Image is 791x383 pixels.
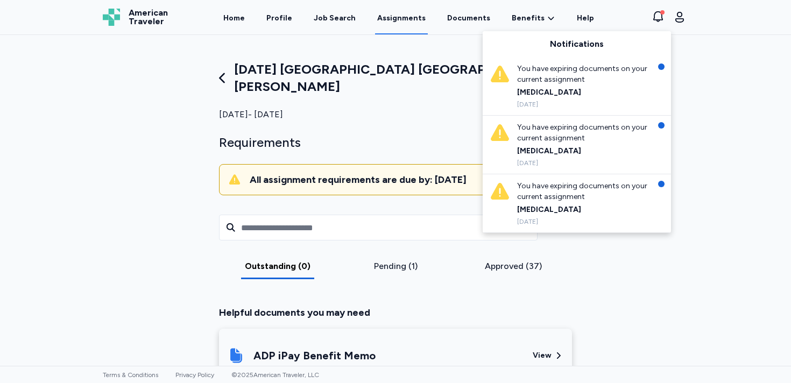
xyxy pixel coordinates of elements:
div: [DATE] - [DATE] [219,108,572,121]
span: American Traveler [129,9,168,26]
div: Approved (37) [458,260,568,273]
div: Helpful documents you may need [219,305,572,320]
a: Benefits [512,13,555,24]
div: Pending (1) [341,260,450,273]
div: [MEDICAL_DATA] [517,87,652,98]
div: You have expiring documents on your current assignment [517,181,652,202]
div: All assignment requirements are due by: [DATE] [250,173,563,186]
a: Terms & Conditions [103,371,158,379]
div: [MEDICAL_DATA] [517,204,652,215]
a: Privacy Policy [175,371,214,379]
div: [DATE] [517,217,652,226]
div: You have expiring documents on your current assignment [517,63,652,85]
a: Assignments [375,1,428,34]
div: Outstanding (0) [223,260,333,273]
div: Job Search [314,13,356,24]
div: View [533,350,552,361]
span: Benefits [512,13,545,24]
div: You have expiring documents on your current assignment [517,122,652,144]
span: © 2025 American Traveler, LLC [231,371,319,379]
div: [DATE] [GEOGRAPHIC_DATA] [GEOGRAPHIC_DATA][PERSON_NAME] [219,61,572,95]
div: Notifications [483,31,671,57]
div: [DATE] [517,159,652,167]
div: Requirements [219,134,572,151]
div: ADP iPay Benefit Memo [253,348,376,363]
img: Logo [103,9,120,26]
div: [DATE] [517,100,652,109]
div: [MEDICAL_DATA] [517,146,652,157]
